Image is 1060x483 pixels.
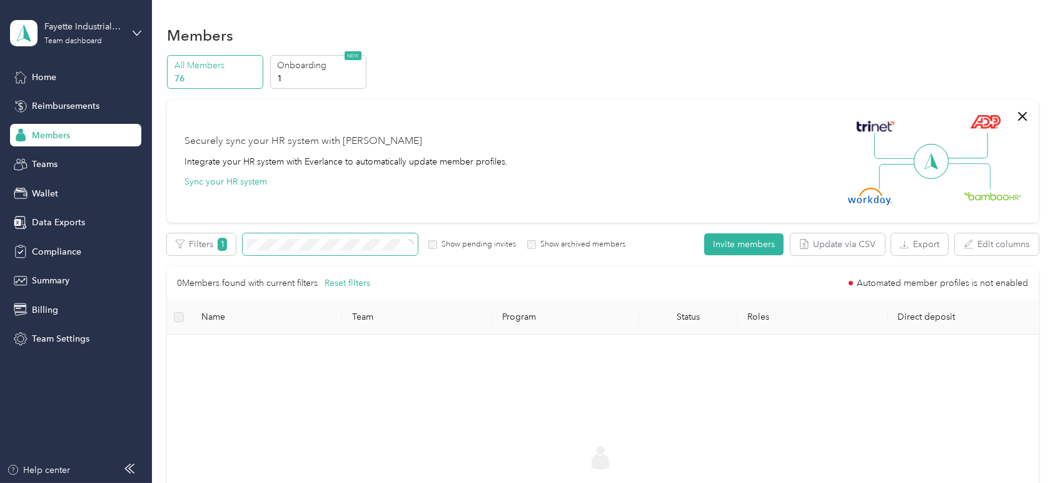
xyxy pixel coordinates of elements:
iframe: Everlance-gr Chat Button Frame [990,413,1060,483]
span: Members [32,129,70,142]
p: 1 [277,72,362,85]
div: Fayette Industrial Admins [44,20,123,33]
button: Filters1 [167,233,236,255]
button: Sync your HR system [184,175,267,188]
p: Onboarding [277,59,362,72]
img: BambooHR [964,191,1021,200]
button: Help center [7,464,71,477]
span: Billing [32,303,58,317]
span: Teams [32,158,58,171]
img: Line Right Up [944,133,988,159]
span: NEW [345,51,361,60]
th: Name [191,300,342,335]
div: Team dashboard [44,38,102,45]
img: ADP [970,114,1001,129]
img: Trinet [854,118,897,135]
button: Update via CSV [790,233,885,255]
th: Direct deposit [888,300,1039,335]
div: Integrate your HR system with Everlance to automatically update member profiles. [184,155,508,168]
img: Line Right Down [947,163,991,190]
button: Export [891,233,948,255]
div: Securely sync your HR system with [PERSON_NAME] [184,134,422,149]
img: Workday [848,188,892,205]
span: Team Settings [32,332,89,345]
span: Reimbursements [32,99,99,113]
p: All Members [174,59,260,72]
span: Summary [32,274,69,287]
th: Team [342,300,493,335]
span: 1 [218,238,227,251]
th: Status [639,300,737,335]
p: 76 [174,72,260,85]
span: Automated member profiles is not enabled [857,279,1029,288]
th: Program [492,300,639,335]
h1: Members [167,29,233,42]
span: Data Exports [32,216,85,229]
img: Line Left Down [879,163,922,189]
button: Reset filters [325,277,370,290]
span: Name [201,312,332,322]
span: Home [32,71,56,84]
span: Compliance [32,245,81,258]
label: Show pending invites [437,239,516,250]
span: Wallet [32,187,58,200]
th: Roles [737,300,888,335]
button: Invite members [704,233,784,255]
img: Line Left Up [874,133,918,160]
p: 0 Members found with current filters [177,277,318,290]
label: Show archived members [536,239,625,250]
button: Edit columns [955,233,1039,255]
